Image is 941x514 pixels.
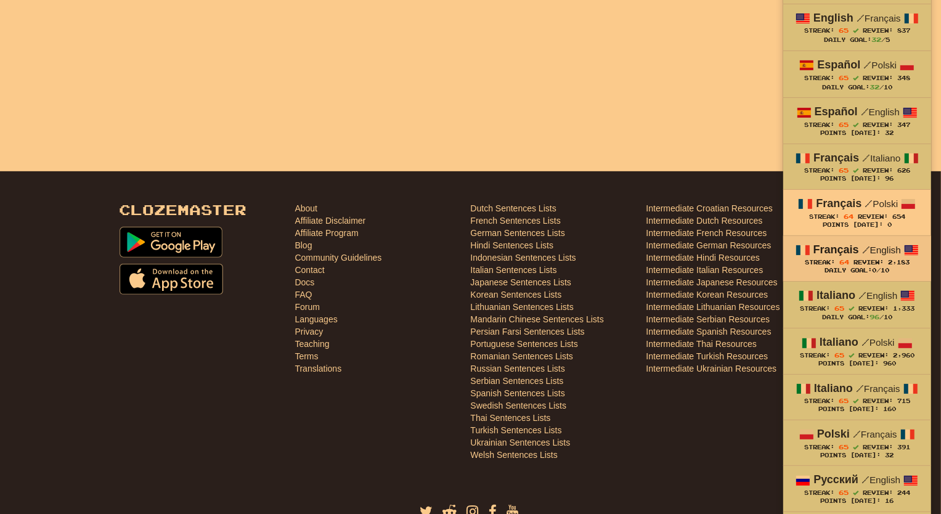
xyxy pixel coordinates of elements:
small: Polski [863,60,897,70]
a: Polski /Français Streak: 65 Review: 391 Points [DATE]: 32 [783,420,931,465]
a: Intermediate Hindi Resources [646,251,760,264]
span: Streak: [809,213,839,220]
span: / [857,12,865,23]
span: Review: [858,352,889,359]
span: Review: [853,259,884,266]
a: Clozemaster [120,202,247,218]
span: Streak: [805,259,835,266]
a: Contact [295,264,325,276]
small: Français [857,13,901,23]
small: English [862,245,901,255]
a: Intermediate Thai Resources [646,338,757,350]
a: Intermediate Turkish Resources [646,350,768,362]
span: / [861,106,869,117]
span: / [865,198,873,209]
span: Review: [863,444,893,451]
span: 32 [871,36,881,43]
span: Streak includes today. [853,168,858,173]
a: Intermediate Dutch Resources [646,214,763,227]
a: Hindi Sentences Lists [471,239,554,251]
span: 715 [897,398,910,404]
a: Italiano /English Streak: 65 Review: 1,333 Daily Goal:96/10 [783,282,931,328]
div: Points [DATE]: 32 [796,452,919,460]
a: Intermediate Italian Resources [646,264,764,276]
a: Dutch Sentences Lists [471,202,556,214]
a: Français /Polski Streak: 64 Review: 654 Points [DATE]: 0 [783,190,931,235]
a: Intermediate Croatian Resources [646,202,773,214]
a: English /Français Streak: 65 Review: 837 Daily Goal:32/5 [783,4,931,51]
a: Spanish Sentences Lists [471,387,565,399]
a: Russian Sentences Lists [471,362,565,375]
span: 64 [844,213,853,220]
a: Japanese Sentences Lists [471,276,571,288]
span: Streak includes today. [849,353,854,358]
img: Get it on Google Play [120,227,223,258]
a: Español /English Streak: 65 Review: 347 Points [DATE]: 32 [783,98,931,143]
span: 654 [892,213,905,220]
a: Intermediate French Resources [646,227,767,239]
div: Points [DATE]: 960 [796,360,919,368]
a: Terms [295,350,319,362]
strong: Français [813,152,859,164]
a: Intermediate Lithuanian Resources [646,301,780,313]
strong: Русский [813,473,858,486]
small: Italiano [862,153,900,163]
div: Points [DATE]: 32 [796,129,919,137]
strong: Français [816,197,862,210]
span: 65 [839,166,849,174]
div: Points [DATE]: 160 [796,406,919,414]
span: Streak includes today. [853,122,858,128]
span: 626 [897,167,910,174]
img: Get it on App Store [120,264,224,295]
span: Review: [863,489,893,496]
span: 65 [839,397,849,404]
span: Review: [863,398,893,404]
div: Points [DATE]: 16 [796,497,919,505]
small: Français [856,383,900,394]
span: / [862,337,870,348]
span: 32 [870,83,879,91]
a: Privacy [295,325,324,338]
a: Languages [295,313,338,325]
span: / [862,474,870,485]
strong: English [813,12,853,24]
span: 347 [897,121,910,128]
a: Intermediate Japanese Resources [646,276,778,288]
a: Translations [295,362,342,375]
a: Mandarin Chinese Sentences Lists [471,313,604,325]
a: Persian Farsi Sentences Lists [471,325,585,338]
a: About [295,202,318,214]
span: 65 [839,121,849,128]
a: Intermediate Korean Resources [646,288,768,301]
span: Review: [858,305,889,312]
span: / [856,383,864,394]
a: French Sentences Lists [471,214,561,227]
span: 65 [839,27,849,34]
span: Streak includes today. [849,306,854,311]
span: Streak: [804,167,834,174]
span: Streak: [800,352,830,359]
a: Serbian Sentences Lists [471,375,564,387]
span: 244 [897,489,910,496]
a: Thai Sentences Lists [471,412,551,424]
span: / [862,244,870,255]
strong: Italiano [820,336,858,348]
span: 65 [839,489,849,496]
strong: Italiano [814,382,853,394]
a: Italiano /Français Streak: 65 Review: 715 Points [DATE]: 160 [783,375,931,420]
span: 391 [897,444,910,451]
span: 65 [834,304,844,312]
small: English [861,107,900,117]
span: 837 [897,27,910,34]
small: Polski [865,198,898,209]
div: Points [DATE]: 0 [796,221,919,229]
small: English [862,475,900,485]
span: Review: [858,213,888,220]
a: Swedish Sentences Lists [471,399,567,412]
span: Streak includes today. [853,28,858,33]
a: Italiano /Polski Streak: 65 Review: 2,960 Points [DATE]: 960 [783,328,931,373]
div: Daily Goal: /10 [796,267,919,275]
a: Blog [295,239,312,251]
strong: Español [815,105,858,118]
span: / [858,290,866,301]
